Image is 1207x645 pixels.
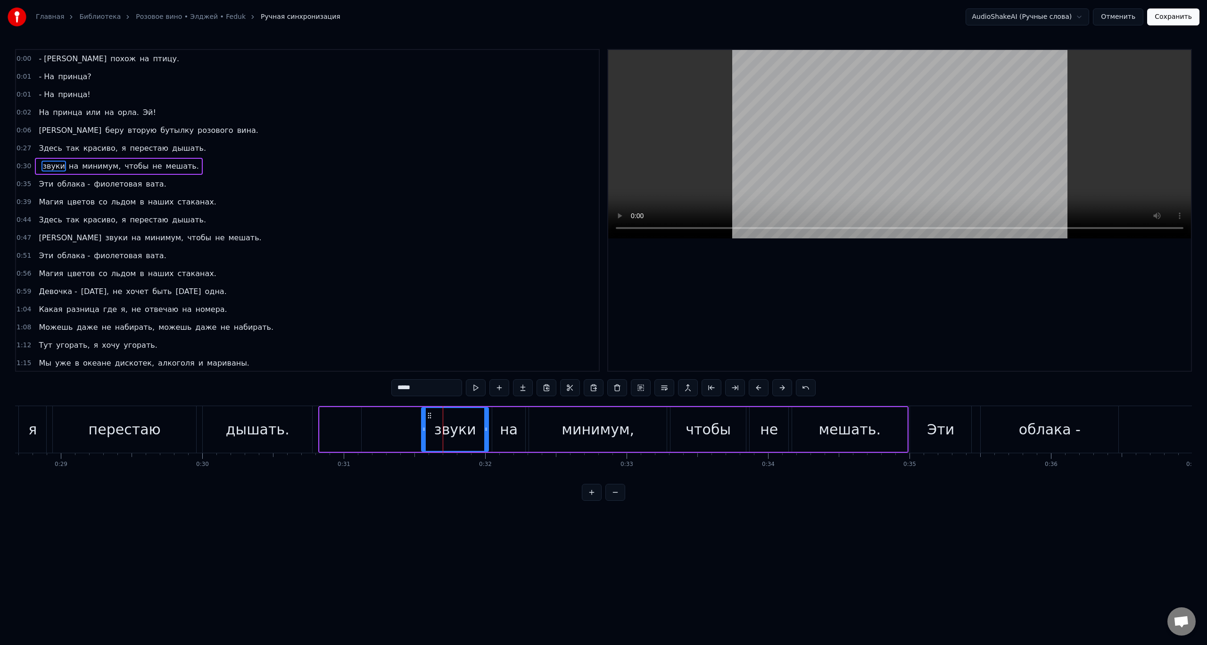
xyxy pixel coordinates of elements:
span: чтобы [186,232,212,243]
div: дышать. [226,419,289,440]
span: наших [147,196,175,207]
span: цветов [66,268,96,279]
span: розового [197,125,234,136]
span: 0:35 [17,180,31,189]
span: не [131,304,142,315]
span: уже [54,358,72,368]
span: стаканах. [177,268,217,279]
span: 0:39 [17,197,31,207]
span: 0:51 [17,251,31,261]
span: номера. [194,304,228,315]
img: youka [8,8,26,26]
div: мешать. [818,419,881,440]
a: Розовое вино • Элджей • Feduk [136,12,246,22]
span: Здесь [38,143,63,154]
span: Мы [38,358,52,368]
span: облака - [56,179,91,189]
span: перестаю [129,214,169,225]
span: [DATE] [174,286,202,297]
span: Эти [38,179,54,189]
span: в [74,358,80,368]
span: на [181,304,192,315]
span: Девочка - [38,286,78,297]
span: цветов [66,196,96,207]
span: красиво, [83,214,119,225]
span: набирать. [233,322,274,333]
nav: breadcrumb [36,12,340,22]
span: 1:15 [17,359,31,368]
div: 0:35 [903,461,916,468]
span: я [92,340,99,351]
span: фиолетовая [93,179,143,189]
div: 0:31 [338,461,350,468]
span: можешь [157,322,192,333]
span: мешать. [165,161,200,171]
span: разница [66,304,100,315]
span: 0:56 [17,269,31,278]
span: хочет [125,286,149,297]
span: Какая [38,304,63,315]
span: я [121,214,127,225]
span: на [131,232,142,243]
div: я [28,419,37,440]
span: бутылку [159,125,195,136]
span: алкоголя [157,358,196,368]
span: быть [151,286,173,297]
span: и [198,358,204,368]
span: вата. [145,250,167,261]
span: похож [109,53,137,64]
span: [PERSON_NAME] [38,232,102,243]
span: угорать. [123,340,158,351]
span: 0:30 [17,162,31,171]
div: 0:34 [762,461,775,468]
span: - На [38,89,55,100]
span: хочу [101,340,121,351]
span: дышать. [171,143,207,154]
div: 0:33 [620,461,633,468]
span: отвечаю [144,304,179,315]
span: минимум, [144,232,184,243]
span: фиолетовая [93,250,143,261]
span: - [PERSON_NAME] [38,53,107,64]
span: Магия [38,196,64,207]
span: принца? [57,71,92,82]
span: Магия [38,268,64,279]
div: минимум, [562,419,634,440]
span: или [85,107,101,118]
span: дискотек, [114,358,155,368]
span: мариваны. [206,358,250,368]
span: На [38,107,50,118]
span: 0:59 [17,287,31,296]
span: я [121,143,127,154]
span: стаканах. [177,196,217,207]
span: облака - [56,250,91,261]
div: 0:32 [479,461,492,468]
span: даже [194,322,217,333]
span: принца! [57,89,91,100]
span: со [98,268,108,279]
span: в [139,268,145,279]
span: Здесь [38,214,63,225]
span: так [65,214,81,225]
div: Эти [927,419,954,440]
span: одна. [204,286,228,297]
div: 0:37 [1186,461,1199,468]
span: 0:06 [17,126,31,135]
span: наших [147,268,175,279]
div: перестаю [89,419,161,440]
span: беру [104,125,124,136]
span: 0:02 [17,108,31,117]
span: птицу. [152,53,180,64]
div: чтобы [686,419,731,440]
span: Можешь [38,322,74,333]
span: на [139,53,150,64]
span: в [139,196,145,207]
span: Эй! [142,107,157,118]
span: не [112,286,123,297]
span: 1:08 [17,323,31,332]
span: 0:47 [17,233,31,243]
span: 0:01 [17,72,31,82]
span: льдом [110,268,137,279]
span: не [151,161,163,171]
span: льдом [110,196,137,207]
